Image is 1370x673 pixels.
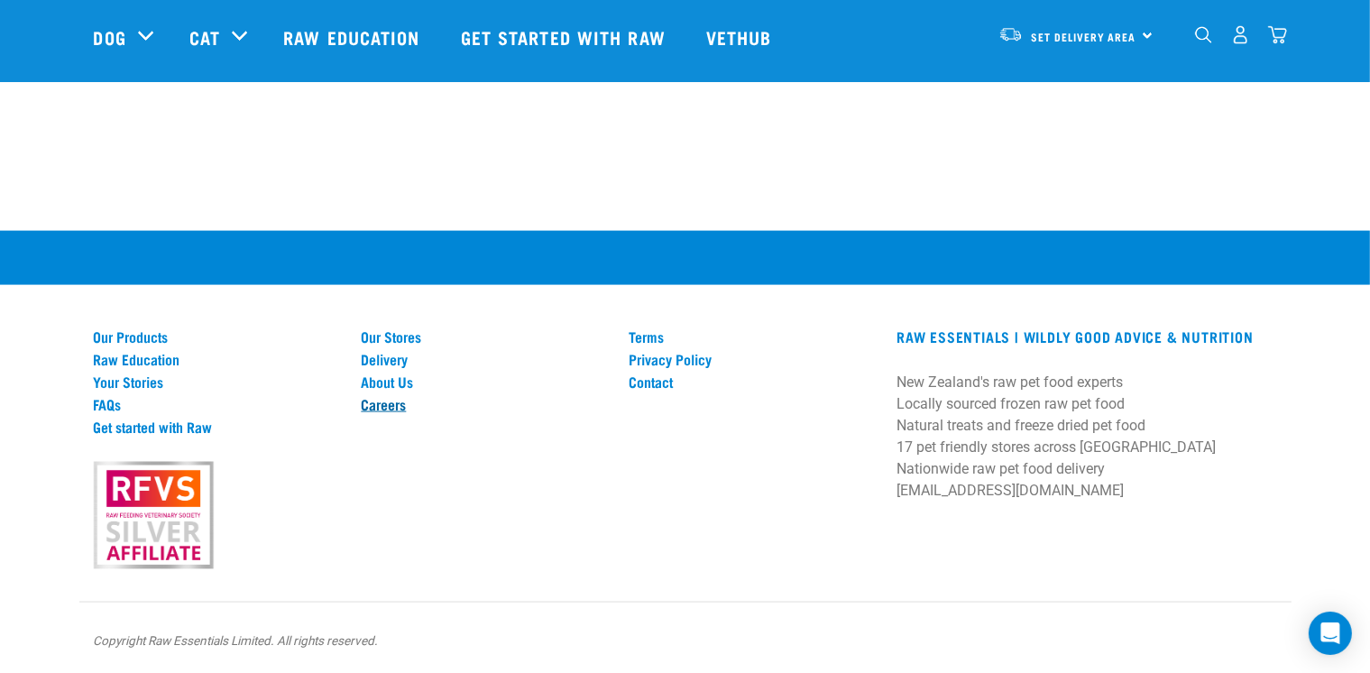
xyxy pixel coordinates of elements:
a: About Us [361,373,607,390]
a: Our Products [94,328,340,345]
a: Your Stories [94,373,340,390]
a: Get started with Raw [94,419,340,435]
a: Contact [629,373,875,390]
a: Vethub [688,1,795,73]
a: Terms [629,328,875,345]
a: Careers [361,396,607,412]
em: Copyright Raw Essentials Limited. All rights reserved. [94,633,379,648]
div: Open Intercom Messenger [1309,612,1352,655]
img: user.png [1231,25,1250,44]
a: Raw Education [94,351,340,367]
h3: RAW ESSENTIALS | Wildly Good Advice & Nutrition [896,328,1276,345]
a: Raw Education [265,1,442,73]
a: Privacy Policy [629,351,875,367]
a: Cat [189,23,220,51]
a: Dog [94,23,126,51]
a: Our Stores [361,328,607,345]
a: Delivery [361,351,607,367]
a: FAQs [94,396,340,412]
span: Set Delivery Area [1032,33,1136,40]
img: rfvs.png [86,459,221,573]
img: home-icon-1@2x.png [1195,26,1212,43]
a: Get started with Raw [443,1,688,73]
img: home-icon@2x.png [1268,25,1287,44]
p: New Zealand's raw pet food experts Locally sourced frozen raw pet food Natural treats and freeze ... [896,372,1276,502]
img: van-moving.png [998,26,1023,42]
